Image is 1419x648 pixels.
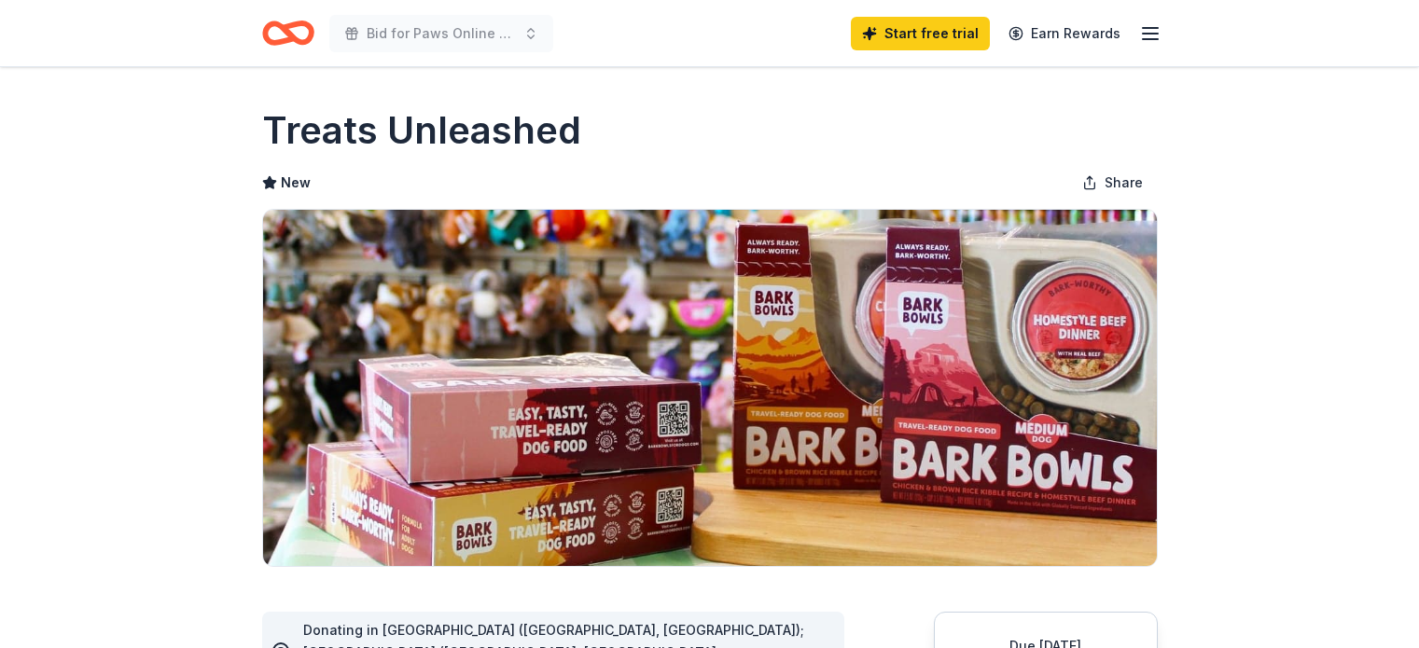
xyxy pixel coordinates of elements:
[851,17,990,50] a: Start free trial
[281,172,311,194] span: New
[263,210,1157,566] img: Image for Treats Unleashed
[367,22,516,45] span: Bid for Paws Online Auction
[329,15,553,52] button: Bid for Paws Online Auction
[1105,172,1143,194] span: Share
[262,104,581,157] h1: Treats Unleashed
[1067,164,1158,201] button: Share
[262,11,314,55] a: Home
[997,17,1132,50] a: Earn Rewards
